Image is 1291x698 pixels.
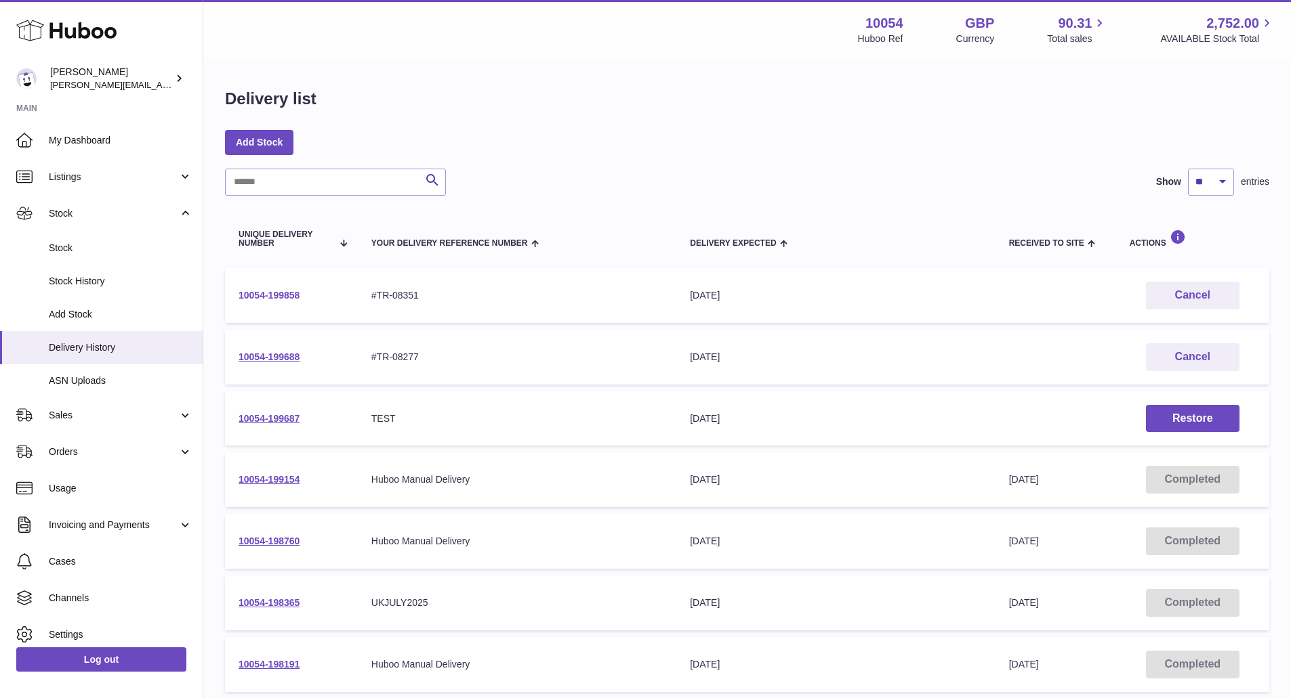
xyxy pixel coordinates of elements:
span: Orders [49,445,178,458]
a: Log out [16,647,186,672]
span: [DATE] [1009,536,1039,546]
span: [PERSON_NAME][EMAIL_ADDRESS][DOMAIN_NAME] [50,79,272,90]
a: Add Stock [225,130,293,154]
span: [DATE] [1009,597,1039,608]
button: Cancel [1146,282,1239,309]
span: [DATE] [1009,474,1039,485]
span: [DATE] [1009,659,1039,670]
div: [DATE] [690,658,981,671]
span: Your Delivery Reference Number [371,239,528,248]
div: #TR-08277 [371,351,663,364]
a: 10054-199154 [239,474,300,485]
div: Huboo Manual Delivery [371,535,663,548]
span: Stock [49,207,178,220]
span: Received to Site [1009,239,1084,248]
span: Listings [49,171,178,183]
div: UKJULY2025 [371,596,663,609]
a: 10054-199687 [239,413,300,424]
div: Currency [956,32,995,45]
div: [DATE] [690,351,981,364]
div: [DATE] [690,596,981,609]
div: Huboo Manual Delivery [371,658,663,671]
span: Channels [49,592,192,605]
label: Show [1156,175,1181,188]
h1: Delivery list [225,88,316,110]
div: Huboo Ref [858,32,903,45]
span: Invoicing and Payments [49,519,178,531]
span: entries [1241,175,1269,188]
a: 10054-198760 [239,536,300,546]
span: AVAILABLE Stock Total [1160,32,1275,45]
a: 10054-199688 [239,351,300,362]
div: [PERSON_NAME] [50,66,172,91]
button: Cancel [1146,343,1239,371]
span: Settings [49,628,192,641]
span: ASN Uploads [49,374,192,387]
div: TEST [371,412,663,425]
span: Sales [49,409,178,422]
span: 2,752.00 [1206,14,1259,32]
span: Add Stock [49,308,192,321]
div: [DATE] [690,289,981,302]
span: My Dashboard [49,134,192,147]
span: Usage [49,482,192,495]
span: Delivery History [49,341,192,354]
div: Actions [1130,230,1256,248]
span: 90.31 [1058,14,1092,32]
span: Total sales [1047,32,1107,45]
button: Restore [1146,405,1239,433]
img: luz@capsuline.com [16,68,37,89]
strong: GBP [965,14,994,32]
div: [DATE] [690,473,981,486]
strong: 10054 [865,14,903,32]
span: Cases [49,555,192,568]
a: 10054-198365 [239,597,300,608]
span: Unique Delivery Number [239,230,332,248]
span: Delivery Expected [690,239,776,248]
div: #TR-08351 [371,289,663,302]
a: 2,752.00 AVAILABLE Stock Total [1160,14,1275,45]
span: Stock [49,242,192,255]
div: Huboo Manual Delivery [371,473,663,486]
a: 90.31 Total sales [1047,14,1107,45]
a: 10054-199858 [239,290,300,301]
div: [DATE] [690,412,981,425]
span: Stock History [49,275,192,288]
div: [DATE] [690,535,981,548]
a: 10054-198191 [239,659,300,670]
